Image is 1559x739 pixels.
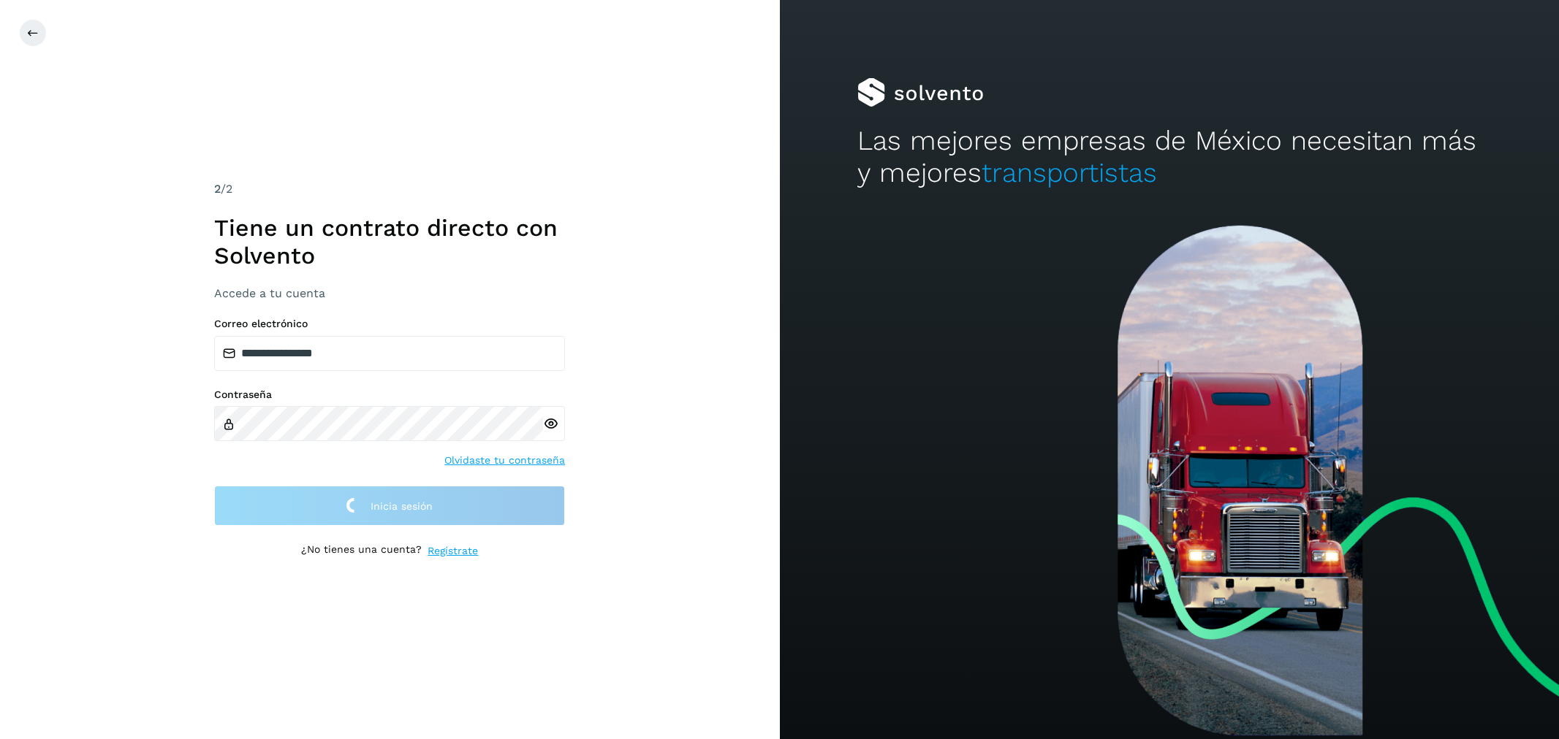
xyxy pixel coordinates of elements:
[214,214,565,270] h1: Tiene un contrato directo con Solvento
[428,543,478,559] a: Regístrate
[214,486,565,526] button: Inicia sesión
[214,388,565,401] label: Contraseña
[982,157,1157,188] span: transportistas
[301,543,422,559] p: ¿No tienes una cuenta?
[371,501,433,511] span: Inicia sesión
[214,182,221,196] span: 2
[444,453,565,468] a: Olvidaste tu contraseña
[857,125,1481,190] h2: Las mejores empresas de México necesitan más y mejores
[214,180,565,198] div: /2
[214,286,565,300] h3: Accede a tu cuenta
[214,318,565,330] label: Correo electrónico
